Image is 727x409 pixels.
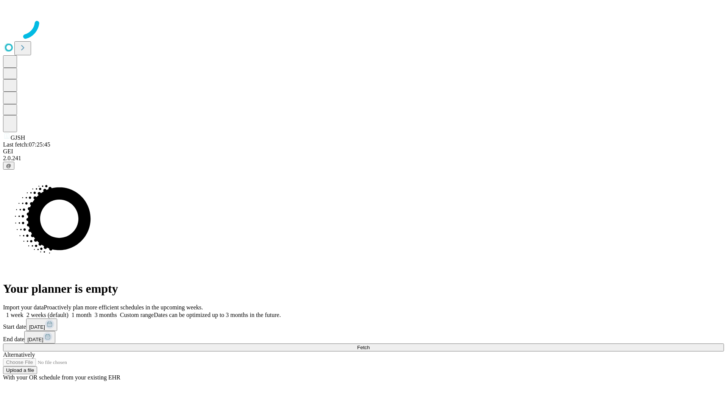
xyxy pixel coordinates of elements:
[3,304,44,311] span: Import your data
[3,343,724,351] button: Fetch
[3,331,724,343] div: End date
[3,162,14,170] button: @
[3,366,37,374] button: Upload a file
[44,304,203,311] span: Proactively plan more efficient schedules in the upcoming weeks.
[6,312,23,318] span: 1 week
[3,148,724,155] div: GEI
[95,312,117,318] span: 3 months
[3,374,120,381] span: With your OR schedule from your existing EHR
[27,337,43,342] span: [DATE]
[3,155,724,162] div: 2.0.241
[72,312,92,318] span: 1 month
[3,282,724,296] h1: Your planner is empty
[3,318,724,331] div: Start date
[27,312,69,318] span: 2 weeks (default)
[3,351,35,358] span: Alternatively
[11,134,25,141] span: GJSH
[26,318,57,331] button: [DATE]
[154,312,281,318] span: Dates can be optimized up to 3 months in the future.
[357,345,370,350] span: Fetch
[120,312,154,318] span: Custom range
[29,324,45,330] span: [DATE]
[3,141,50,148] span: Last fetch: 07:25:45
[6,163,11,169] span: @
[24,331,55,343] button: [DATE]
